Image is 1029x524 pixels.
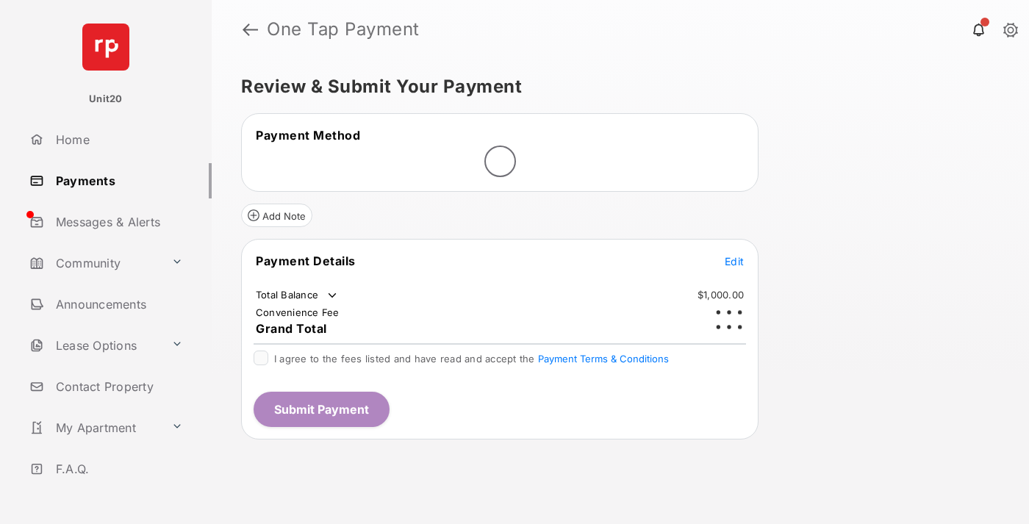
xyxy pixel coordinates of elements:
[255,288,340,303] td: Total Balance
[24,369,212,404] a: Contact Property
[538,353,669,365] button: I agree to the fees listed and have read and accept the
[24,245,165,281] a: Community
[24,204,212,240] a: Messages & Alerts
[24,328,165,363] a: Lease Options
[24,451,212,487] a: F.A.Q.
[256,128,360,143] span: Payment Method
[255,306,340,319] td: Convenience Fee
[256,321,327,336] span: Grand Total
[82,24,129,71] img: svg+xml;base64,PHN2ZyB4bWxucz0iaHR0cDovL3d3dy53My5vcmcvMjAwMC9zdmciIHdpZHRoPSI2NCIgaGVpZ2h0PSI2NC...
[241,204,312,227] button: Add Note
[267,21,420,38] strong: One Tap Payment
[725,255,744,268] span: Edit
[24,287,212,322] a: Announcements
[24,122,212,157] a: Home
[697,288,745,301] td: $1,000.00
[241,78,988,96] h5: Review & Submit Your Payment
[24,410,165,445] a: My Apartment
[256,254,356,268] span: Payment Details
[725,254,744,268] button: Edit
[24,163,212,198] a: Payments
[89,92,123,107] p: Unit20
[274,353,669,365] span: I agree to the fees listed and have read and accept the
[254,392,390,427] button: Submit Payment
